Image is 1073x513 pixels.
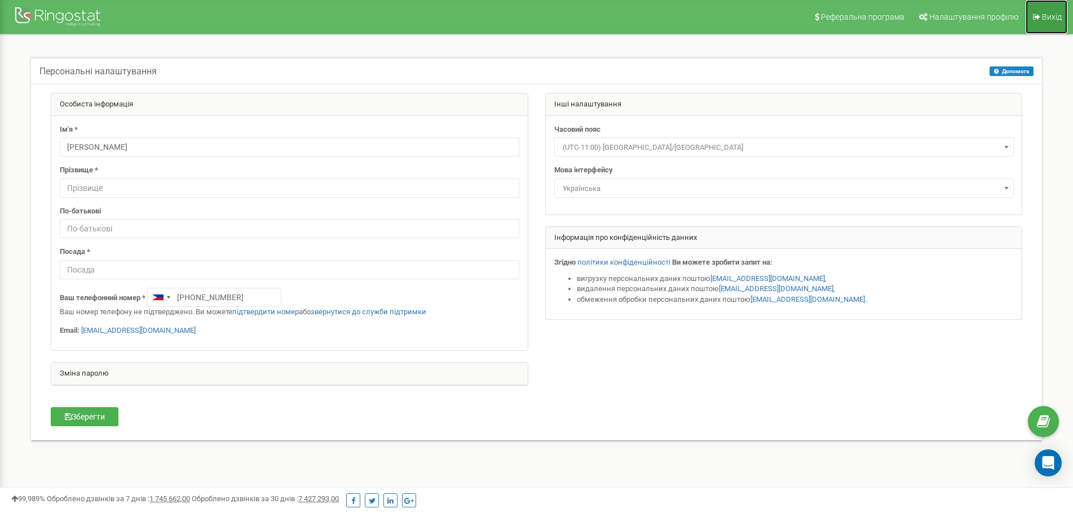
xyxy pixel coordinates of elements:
label: Часовий пояс [554,124,600,135]
div: Особиста інформація [51,93,528,116]
u: 1 745 662,00 [149,494,190,503]
label: Прізвище * [60,165,98,176]
strong: Email: [60,326,80,334]
a: підтвердити номер [232,307,299,316]
span: Вихід [1042,12,1062,21]
li: вигрузку персональних даних поштою , [577,274,1014,284]
input: По-батькові [60,219,519,238]
span: Українська [558,181,1010,197]
p: Ваш номер телефону не підтверджено. Ви можете або [60,307,519,318]
span: 99,989% [11,494,45,503]
li: видалення персональних даних поштою , [577,284,1014,295]
a: політики конфіденційності [577,258,670,266]
label: Ім'я * [60,124,78,135]
label: Мова інтерфейсу [554,165,613,176]
div: Інші налаштування [546,93,1022,116]
span: Оброблено дзвінків за 7 днів : [47,494,190,503]
div: Інформація про конфіденційність данних [546,227,1022,249]
li: обмеження обробки персональних даних поштою . [577,295,1014,305]
a: [EMAIL_ADDRESS][DOMAIN_NAME] [750,295,865,304]
span: (UTC-11:00) Pacific/Midway [554,137,1014,157]
span: Українська [554,179,1014,198]
a: [EMAIL_ADDRESS][DOMAIN_NAME] [719,284,833,293]
strong: Ви можете зробити запит на: [672,258,772,266]
h5: Персональні налаштування [39,66,157,77]
div: Telephone country code [148,288,174,306]
strong: Згідно [554,258,576,266]
span: Оброблено дзвінків за 30 днів : [192,494,339,503]
label: Ваш телефонний номер * [60,293,145,304]
u: 7 427 293,00 [298,494,339,503]
a: звернутися до служби підтримки [311,307,426,316]
input: Прізвище [60,179,519,198]
label: Посада * [60,247,90,257]
input: Ім'я [60,137,519,157]
div: Open Intercom Messenger [1035,449,1062,476]
span: (UTC-11:00) Pacific/Midway [558,140,1010,155]
button: Зберегти [51,407,118,426]
label: По-батькові [60,206,101,217]
input: Посада [60,260,519,279]
span: Реферальна програма [821,12,904,21]
button: Допомога [990,66,1034,76]
span: Налаштування профілю [929,12,1018,21]
div: Зміна паролю [51,363,528,385]
a: [EMAIL_ADDRESS][DOMAIN_NAME] [710,274,825,283]
input: +1-800-555-55-55 [147,288,281,307]
a: [EMAIL_ADDRESS][DOMAIN_NAME] [81,326,196,334]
